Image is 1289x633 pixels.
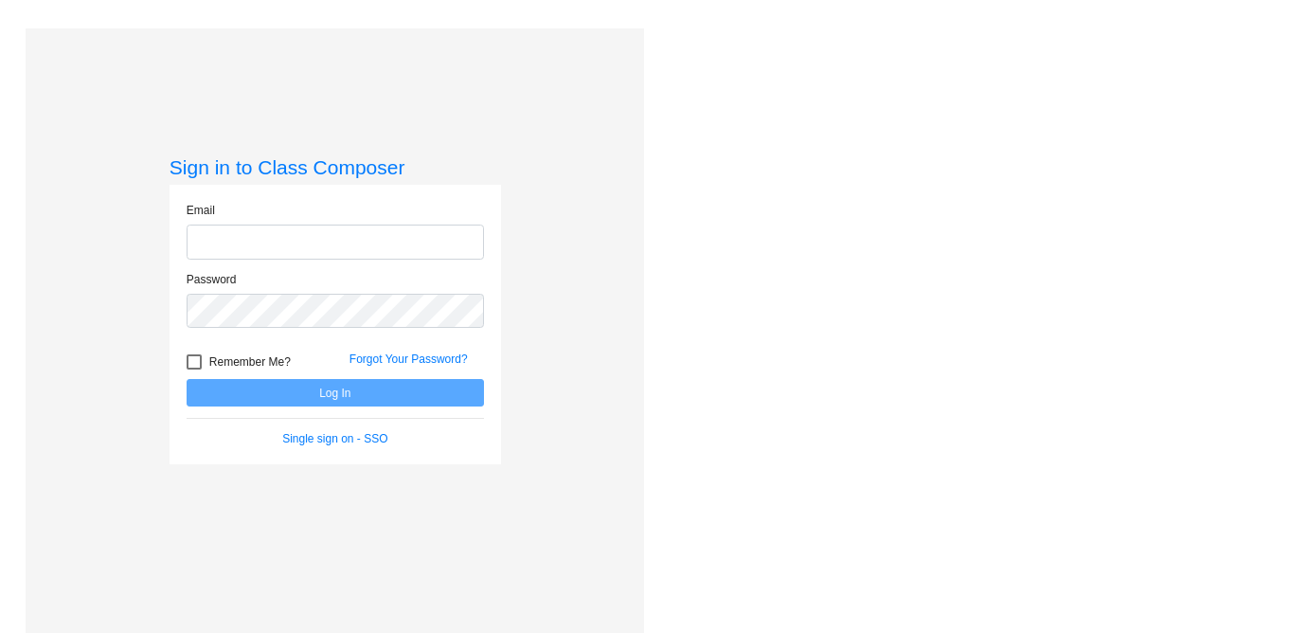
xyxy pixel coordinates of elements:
a: Forgot Your Password? [349,353,468,366]
label: Password [187,271,237,288]
a: Single sign on - SSO [282,432,387,445]
h3: Sign in to Class Composer [170,155,501,179]
label: Email [187,202,215,219]
button: Log In [187,379,484,407]
span: Remember Me? [209,351,291,373]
